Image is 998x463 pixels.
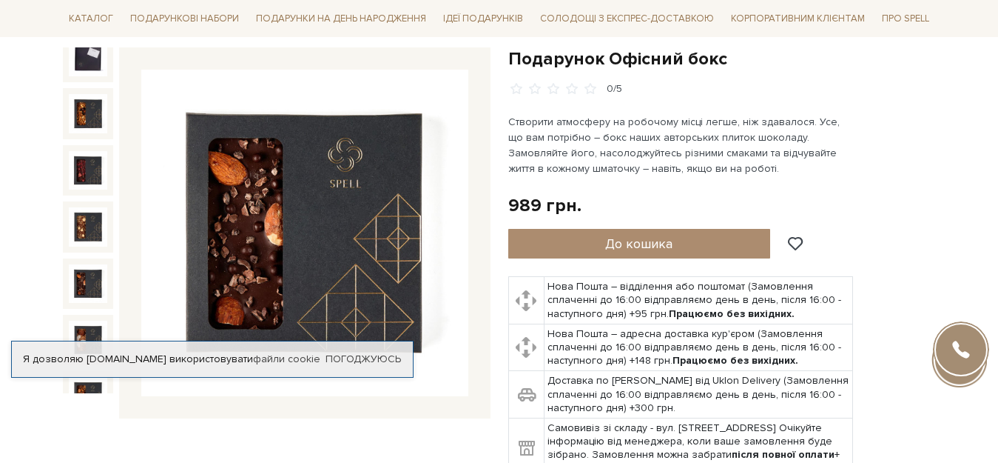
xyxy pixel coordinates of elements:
button: До кошика [508,229,771,259]
img: Подарунок Офісний бокс [69,207,107,246]
span: Ідеї подарунків [437,7,529,30]
img: Подарунок Офісний бокс [69,264,107,303]
span: Про Spell [876,7,935,30]
span: Подарункові набори [124,7,245,30]
div: Я дозволяю [DOMAIN_NAME] використовувати [12,353,413,366]
a: Солодощі з експрес-доставкою [534,6,720,31]
span: До кошика [605,236,672,252]
a: Погоджуюсь [326,353,401,366]
p: Створити атмосферу на робочому місці легше, ніж здавалося. Усе, що вам потрібно – бокс наших авто... [508,114,855,176]
td: Доставка по [PERSON_NAME] від Uklon Delivery (Замовлення сплаченні до 16:00 відправляємо день в д... [544,371,852,419]
td: Нова Пошта – адресна доставка кур'єром (Замовлення сплаченні до 16:00 відправляємо день в день, п... [544,324,852,371]
img: Подарунок Офісний бокс [141,70,468,397]
span: Подарунки на День народження [250,7,432,30]
span: Каталог [63,7,119,30]
img: Подарунок Офісний бокс [69,151,107,190]
a: Корпоративним клієнтам [725,6,871,31]
h1: Подарунок Офісний бокс [508,47,936,70]
div: 989 грн. [508,194,581,217]
a: файли cookie [253,353,320,365]
b: Працюємо без вихідних. [672,354,798,367]
img: Подарунок Офісний бокс [69,94,107,133]
img: Подарунок Офісний бокс [69,321,107,359]
b: після повної оплати [732,448,835,461]
b: Працюємо без вихідних. [669,307,795,320]
img: Подарунок Офісний бокс [69,38,107,76]
div: 0/5 [607,82,622,96]
td: Нова Пошта – відділення або поштомат (Замовлення сплаченні до 16:00 відправляємо день в день, піс... [544,277,852,324]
